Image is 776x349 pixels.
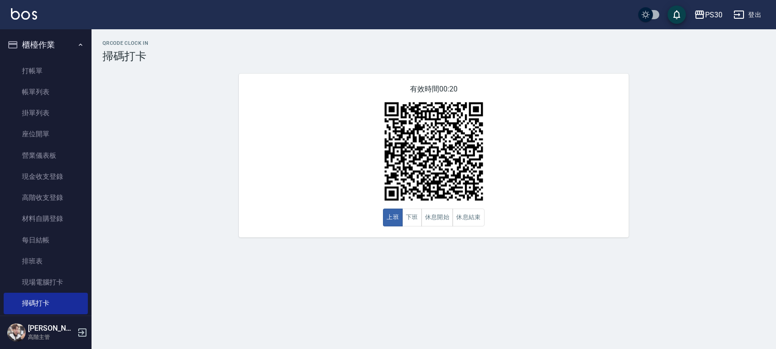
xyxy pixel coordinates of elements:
[4,33,88,57] button: 櫃檯作業
[421,209,453,226] button: 休息開始
[4,145,88,166] a: 營業儀表板
[4,272,88,293] a: 現場電腦打卡
[4,208,88,229] a: 材料自購登錄
[668,5,686,24] button: save
[383,209,403,226] button: 上班
[4,81,88,102] a: 帳單列表
[28,324,75,333] h5: [PERSON_NAME]
[28,333,75,341] p: 高階主管
[705,9,722,21] div: PS30
[730,6,765,23] button: 登出
[102,50,765,63] h3: 掃碼打卡
[239,74,629,237] div: 有效時間 00:20
[4,230,88,251] a: 每日結帳
[11,8,37,20] img: Logo
[4,123,88,145] a: 座位開單
[402,209,422,226] button: 下班
[4,251,88,272] a: 排班表
[690,5,726,24] button: PS30
[4,166,88,187] a: 現金收支登錄
[4,60,88,81] a: 打帳單
[4,293,88,314] a: 掃碼打卡
[102,40,765,46] h2: QRcode Clock In
[4,187,88,208] a: 高階收支登錄
[7,323,26,342] img: Person
[453,209,485,226] button: 休息結束
[4,102,88,123] a: 掛單列表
